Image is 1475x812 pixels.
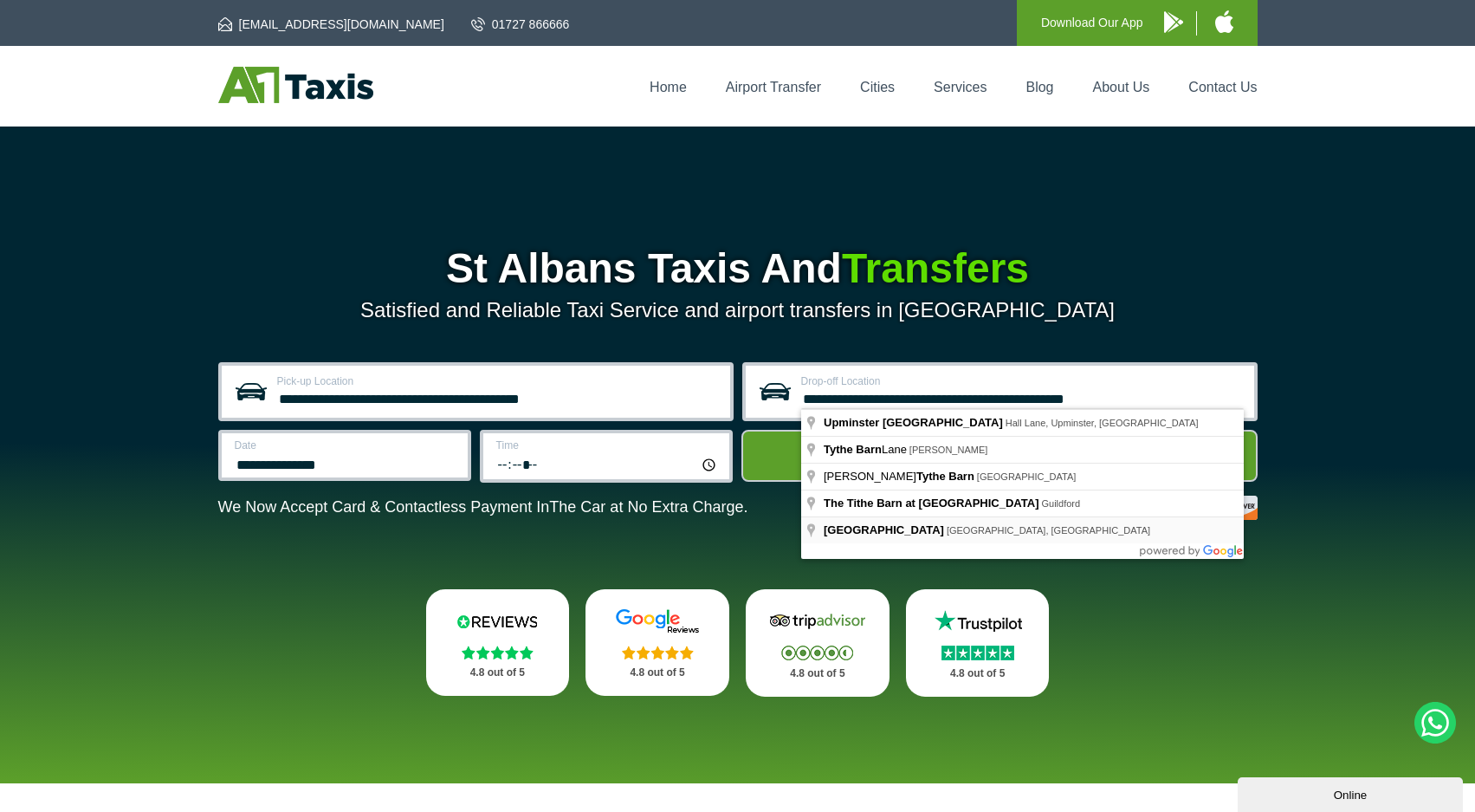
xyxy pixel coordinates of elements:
[445,662,551,684] p: 4.8 out of 5
[741,430,1258,482] button: Get Quote
[824,523,944,536] span: [GEOGRAPHIC_DATA]
[726,80,821,94] a: Airport Transfer
[947,525,1150,536] span: [GEOGRAPHIC_DATA], [GEOGRAPHIC_DATA]
[1041,498,1080,509] span: Guildford
[860,80,895,94] a: Cities
[824,497,1038,510] span: The Tithe Barn at [GEOGRAPHIC_DATA]
[585,589,729,696] a: Google Stars 4.8 out of 5
[977,471,1077,482] span: [GEOGRAPHIC_DATA]
[462,646,534,659] img: Stars
[218,67,373,103] img: A1 Taxis St Albans LTD
[605,608,709,634] img: Google
[1025,80,1053,94] a: Blog
[1215,10,1233,33] img: A1 Taxis iPhone App
[496,440,719,451] label: Time
[549,498,747,516] span: The Car at No Extra Charge.
[909,445,987,455] span: [PERSON_NAME]
[916,470,974,483] span: Tythe Barn
[650,80,687,94] a: Home
[801,376,1244,387] label: Drop-off Location
[906,589,1050,697] a: Trustpilot Stars 4.8 out of 5
[235,440,457,451] label: Date
[1006,418,1199,428] span: Hall Lane, Upminster, [GEOGRAPHIC_DATA]
[1238,774,1466,812] iframe: chat widget
[445,608,549,634] img: Reviews.io
[824,416,1003,429] span: Upminster [GEOGRAPHIC_DATA]
[218,248,1258,289] h1: St Albans Taxis And
[1188,80,1257,94] a: Contact Us
[765,663,870,685] p: 4.8 out of 5
[766,608,870,634] img: Tripadvisor
[842,245,1029,291] span: Transfers
[605,662,710,684] p: 4.8 out of 5
[925,663,1031,685] p: 4.8 out of 5
[934,80,987,94] a: Services
[824,470,977,483] span: [PERSON_NAME]
[218,16,444,33] a: [EMAIL_ADDRESS][DOMAIN_NAME]
[277,376,720,387] label: Pick-up Location
[824,443,909,456] span: Lane
[926,608,1030,634] img: Trustpilot
[1041,12,1143,34] p: Download Our App
[471,16,570,33] a: 01727 866666
[1093,80,1150,94] a: About Us
[218,298,1258,322] p: Satisfied and Reliable Taxi Service and airport transfers in [GEOGRAPHIC_DATA]
[746,589,890,697] a: Tripadvisor Stars 4.8 out of 5
[426,589,570,696] a: Reviews.io Stars 4.8 out of 5
[218,498,748,516] p: We Now Accept Card & Contactless Payment In
[781,646,853,660] img: Stars
[941,646,1014,660] img: Stars
[824,443,882,456] span: Tythe Barn
[622,646,694,659] img: Stars
[1164,11,1183,33] img: A1 Taxis Android App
